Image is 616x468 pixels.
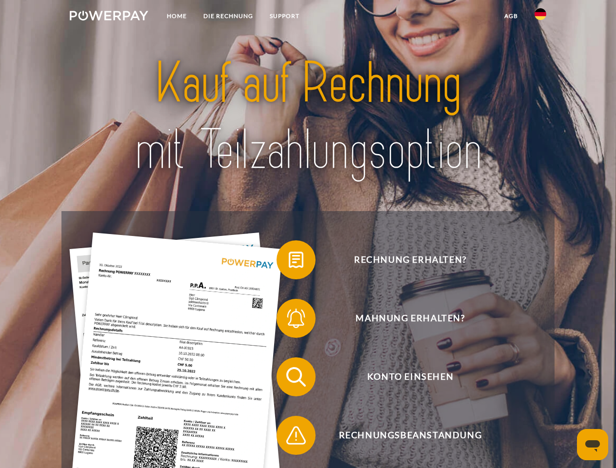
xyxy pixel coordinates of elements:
span: Mahnung erhalten? [291,299,530,338]
span: Konto einsehen [291,357,530,396]
a: agb [496,7,526,25]
button: Rechnung erhalten? [277,240,530,279]
a: SUPPORT [261,7,308,25]
img: title-powerpay_de.svg [93,47,523,187]
button: Rechnungsbeanstandung [277,416,530,455]
button: Mahnung erhalten? [277,299,530,338]
span: Rechnung erhalten? [291,240,530,279]
button: Konto einsehen [277,357,530,396]
span: Rechnungsbeanstandung [291,416,530,455]
img: qb_warning.svg [284,423,308,448]
img: qb_bell.svg [284,306,308,331]
img: logo-powerpay-white.svg [70,11,148,20]
img: qb_search.svg [284,365,308,389]
iframe: Schaltfläche zum Öffnen des Messaging-Fensters [577,429,608,460]
a: Home [159,7,195,25]
a: DIE RECHNUNG [195,7,261,25]
img: de [535,8,546,20]
img: qb_bill.svg [284,248,308,272]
